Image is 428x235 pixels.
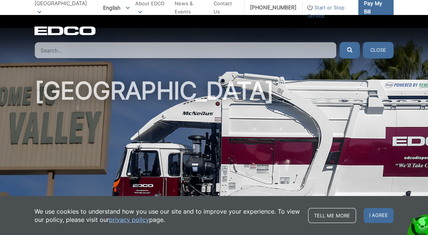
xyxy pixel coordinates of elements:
[34,207,301,224] p: We use cookies to understand how you use our site and to improve your experience. To view our pol...
[34,26,97,35] a: EDCD logo. Return to the homepage.
[109,216,149,224] a: privacy policy
[364,208,394,223] span: I agree
[34,42,337,58] input: Search
[97,1,135,14] span: English
[340,42,360,58] button: Submit the search query.
[308,208,356,223] a: Tell me more
[363,42,394,58] button: Close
